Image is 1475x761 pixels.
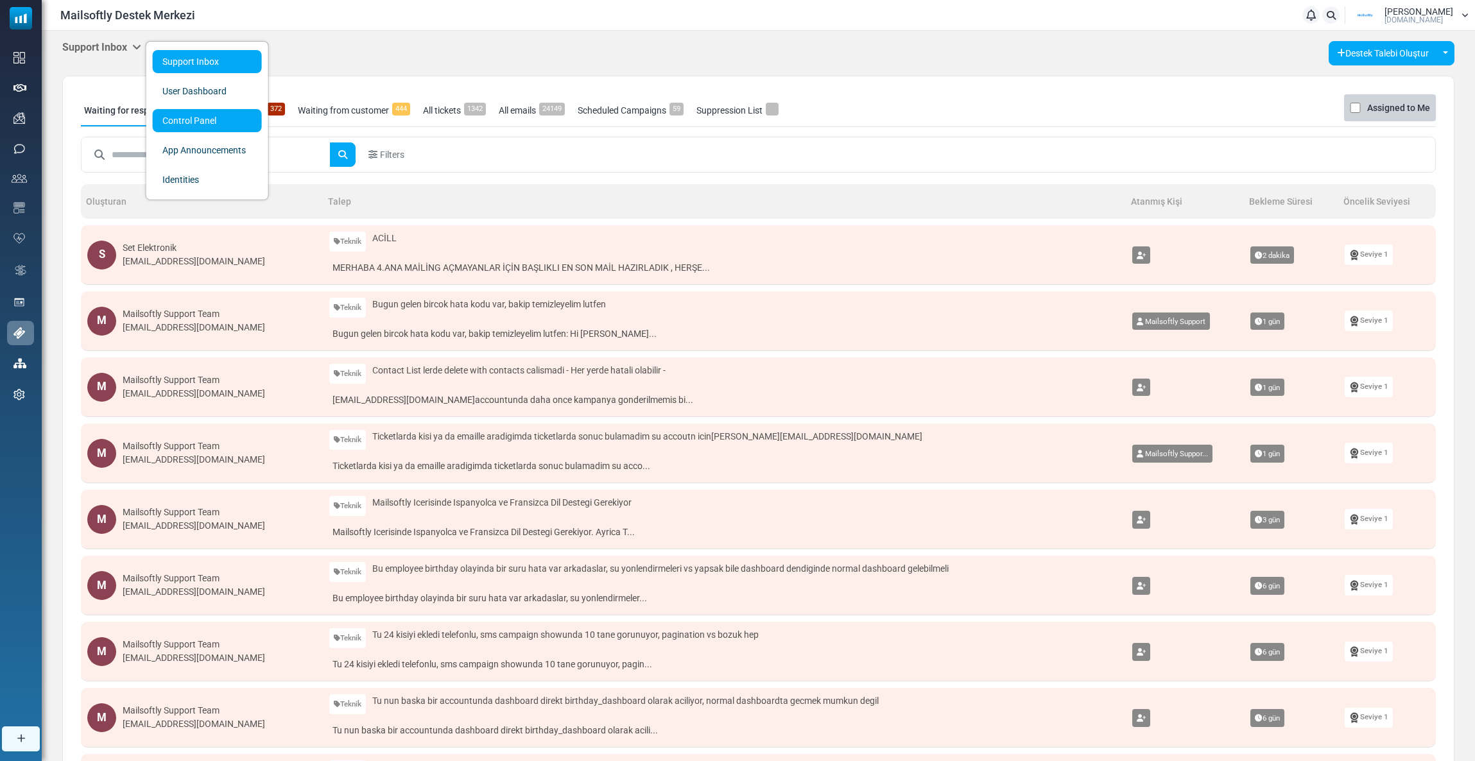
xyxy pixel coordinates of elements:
a: App Announcements [153,139,262,162]
div: M [87,703,116,732]
span: 2 dakika [1250,246,1294,264]
div: Mailsoftly Support Team [123,638,265,651]
a: Seviye 1 [1345,311,1393,330]
a: Seviye 1 [1345,443,1393,463]
span: Mailsoftly Suppor... [1145,449,1208,458]
a: Teknik [329,694,366,714]
a: Seviye 1 [1345,708,1393,728]
a: Scheduled Campaigns59 [574,94,687,126]
label: Assigned to Me [1367,100,1430,115]
span: 1 gün [1250,445,1284,463]
a: Support Inbox [153,50,262,73]
th: Bekleme Süresi [1244,184,1338,219]
div: Mailsoftly Support Team [123,373,265,387]
a: Teknik [329,364,366,384]
a: Teknik [329,430,366,450]
span: 1 gün [1250,379,1284,397]
div: [EMAIL_ADDRESS][DOMAIN_NAME] [123,519,265,533]
div: M [87,439,116,468]
div: M [87,637,116,666]
a: MERHABA 4.ANA MAİLİNG AÇMAYANLAR İÇİN BAŞLIKLI EN SON MAİL HAZIRLADIK , HERŞE... [329,258,1119,278]
span: Tu 24 kisiyi ekledi telefonlu, sms campaign showunda 10 tane gorunuyor, pagination vs bozuk hep [372,628,759,642]
div: M [87,571,116,600]
span: 1342 [464,103,486,115]
img: campaigns-icon.png [13,112,25,124]
img: email-templates-icon.svg [13,202,25,214]
a: Tu 24 kisiyi ekledi telefonlu, sms campaign showunda 10 tane gorunuyor, pagin... [329,654,1119,674]
a: All emails24149 [496,94,568,126]
div: [EMAIL_ADDRESS][DOMAIN_NAME] [123,255,265,268]
div: M [87,373,116,402]
span: Bugun gelen bircok hata kodu var, bakip temizleyelim lutfen [372,298,606,311]
div: [EMAIL_ADDRESS][DOMAIN_NAME] [123,651,265,665]
span: 372 [267,103,285,115]
a: Bugun gelen bircok hata kodu var, bakip temizleyelim lutfen: Hi [PERSON_NAME]... [329,324,1119,344]
div: M [87,505,116,534]
img: workflow.svg [13,263,28,278]
span: Mailsoftly Destek Merkezi [60,6,195,24]
div: [EMAIL_ADDRESS][DOMAIN_NAME] [123,585,265,599]
div: Mailsoftly Support Team [123,506,265,519]
img: dashboard-icon.svg [13,52,25,64]
a: Teknik [329,628,366,648]
a: All tickets1342 [420,94,489,126]
a: Tu nun baska bir accountunda dashboard direkt birthday_dashboard olarak acili... [329,721,1119,740]
div: M [87,307,116,336]
span: Mailsoftly Icerisinde Ispanyolca ve Fransizca Dil Destegi Gerekiyor [372,496,632,509]
a: [EMAIL_ADDRESS][DOMAIN_NAME]accountunda daha once kampanya gonderilmemis bi... [329,390,1119,410]
a: Seviye 1 [1345,377,1393,397]
a: Teknik [329,298,366,318]
div: S [87,241,116,269]
span: 444 [392,103,410,115]
span: 3 gün [1250,511,1284,529]
h5: Support Inbox [62,41,141,53]
span: Contact List lerde delete with contacts calismadi - Her yerde hatali olabilir - [372,364,666,377]
a: Control Panel [153,109,262,132]
div: Set Elektronik [123,241,265,255]
span: 24149 [539,103,565,115]
a: Seviye 1 [1345,509,1393,529]
a: Seviye 1 [1345,642,1393,662]
a: Teknik [329,496,366,516]
a: User Logo [PERSON_NAME] [DOMAIN_NAME] [1349,6,1469,25]
div: [EMAIL_ADDRESS][DOMAIN_NAME] [123,717,265,731]
a: Destek Talebi Oluştur [1329,41,1437,65]
th: Atanmış Kişi [1126,184,1244,219]
div: [EMAIL_ADDRESS][DOMAIN_NAME] [123,387,265,400]
a: Seviye 1 [1345,244,1393,264]
div: [EMAIL_ADDRESS][DOMAIN_NAME] [123,321,265,334]
a: Bu employee birthday olayinda bir suru hata var arkadaslar, su yonlendirmeler... [329,588,1119,608]
span: ACİLL [372,232,397,245]
a: Waiting from customer444 [295,94,413,126]
a: Teknik [329,562,366,582]
img: sms-icon.png [13,143,25,155]
img: support-icon-active.svg [13,327,25,339]
div: Mailsoftly Support Team [123,572,265,585]
a: Ticketlarda kisi ya da emaille aradigimda ticketlarda sonuc bulamadim su acco... [329,456,1119,476]
a: Waiting for response367 [81,94,193,126]
span: 1 gün [1250,312,1284,330]
span: Ticketlarda kisi ya da emaille aradigimda ticketlarda sonuc bulamadim su accoutn icin [PERSON_NAM... [372,430,922,443]
span: 59 [669,103,684,115]
div: [EMAIL_ADDRESS][DOMAIN_NAME] [123,453,265,466]
a: User Dashboard [153,80,262,103]
th: Öncelik Seviyesi [1338,184,1436,219]
img: User Logo [1349,6,1381,25]
div: Mailsoftly Support Team [123,307,265,321]
span: Tu nun baska bir accountunda dashboard direkt birthday_dashboard olarak aciliyor, normal dashboar... [372,694,879,708]
img: settings-icon.svg [13,389,25,400]
a: Mailsoftly Icerisinde Ispanyolca ve Fransizca Dil Destegi Gerekiyor. Ayrica T... [329,522,1119,542]
img: domain-health-icon.svg [13,233,25,243]
span: 6 gün [1250,577,1284,595]
span: Filters [380,148,404,162]
img: contacts-icon.svg [12,174,27,183]
a: Mailsoftly Support [1132,312,1210,330]
a: Mailsoftly Suppor... [1132,445,1212,463]
img: mailsoftly_icon_blue_white.svg [10,7,32,30]
div: Mailsoftly Support Team [123,440,265,453]
span: [PERSON_NAME] [1384,7,1453,16]
span: 6 gün [1250,709,1284,727]
span: Bu employee birthday olayinda bir suru hata var arkadaslar, su yonlendirmeleri vs yapsak bile das... [372,562,949,576]
img: landing_pages.svg [13,296,25,308]
span: [DOMAIN_NAME] [1384,16,1443,24]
